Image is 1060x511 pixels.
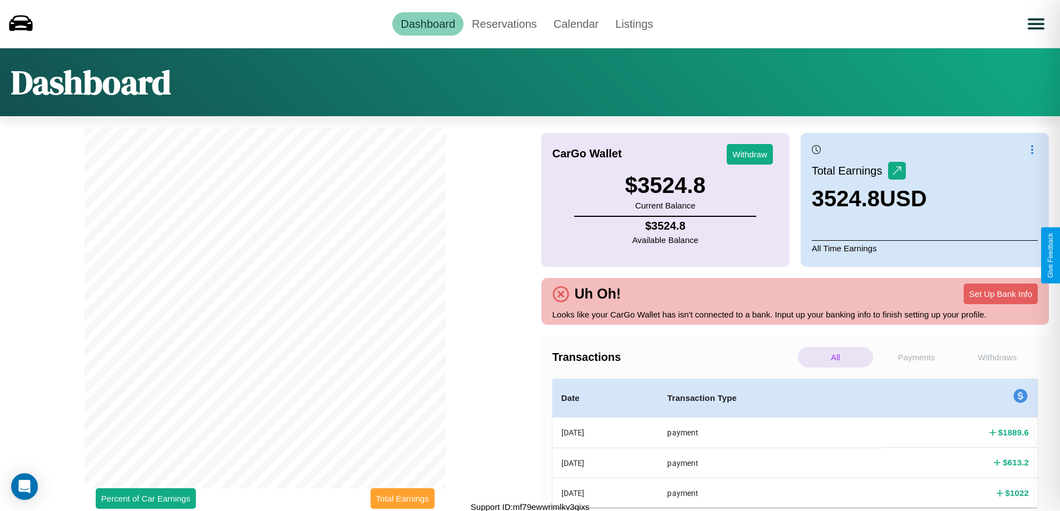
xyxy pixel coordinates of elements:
h4: Date [561,391,650,405]
h4: Uh Oh! [569,286,627,302]
p: Current Balance [625,198,706,213]
button: Set Up Bank Info [964,284,1038,304]
th: payment [658,448,884,478]
a: Reservations [464,12,545,36]
th: payment [658,478,884,508]
button: Withdraw [727,144,773,165]
p: Total Earnings [812,161,888,181]
a: Calendar [545,12,607,36]
th: [DATE] [553,418,659,448]
h4: Transaction Type [667,391,875,405]
th: payment [658,418,884,448]
a: Dashboard [392,12,464,36]
p: All Time Earnings [812,240,1038,256]
div: Give Feedback [1047,233,1054,278]
p: Looks like your CarGo Wallet has isn't connected to a bank. Input up your banking info to finish ... [553,307,1038,322]
h3: $ 3524.8 [625,173,706,198]
h4: $ 613.2 [1003,457,1029,468]
div: Open Intercom Messenger [11,473,38,500]
th: [DATE] [553,478,659,508]
a: Listings [607,12,662,36]
p: All [798,347,873,368]
button: Percent of Car Earnings [96,488,196,509]
p: Withdraws [960,347,1035,368]
h4: Transactions [553,351,795,364]
p: Payments [879,347,954,368]
h4: $ 3524.8 [632,220,698,232]
h4: CarGo Wallet [553,147,622,160]
button: Open menu [1020,8,1052,39]
h4: $ 1889.6 [998,426,1029,438]
table: simple table [553,379,1038,508]
h4: $ 1022 [1005,487,1029,499]
button: Total Earnings [371,488,435,509]
h1: Dashboard [11,59,171,105]
p: Available Balance [632,232,698,247]
th: [DATE] [553,448,659,478]
h3: 3524.8 USD [812,186,927,211]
